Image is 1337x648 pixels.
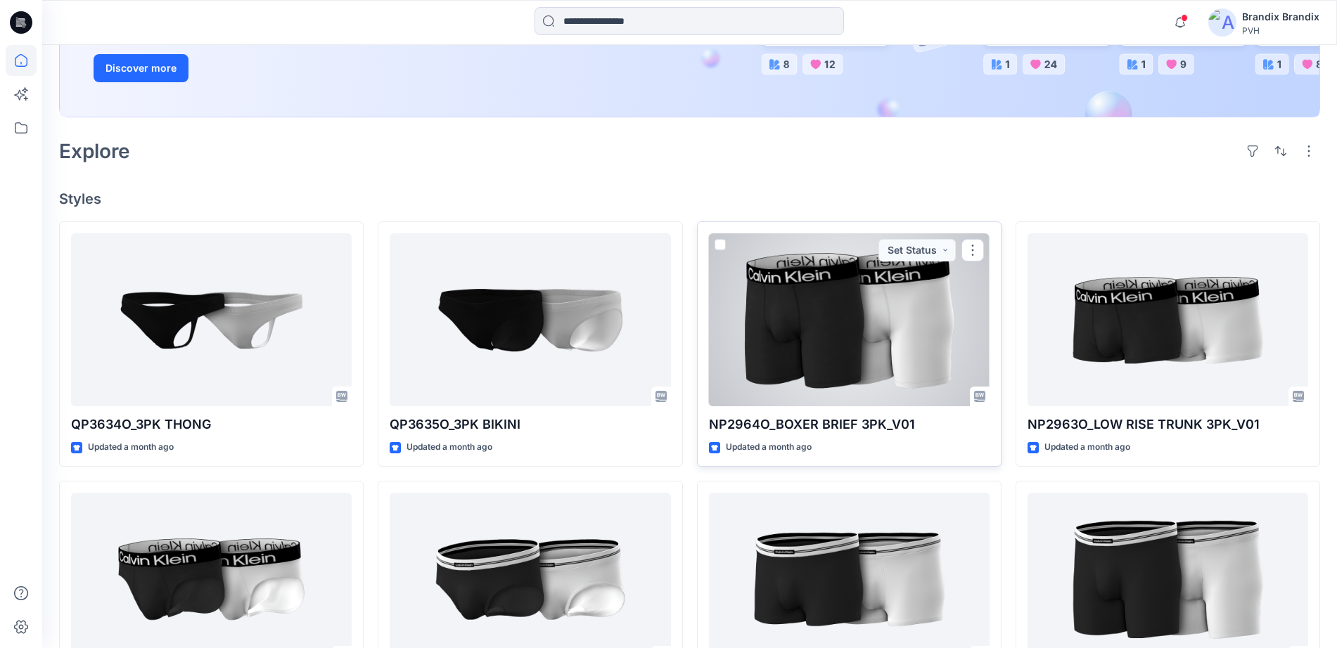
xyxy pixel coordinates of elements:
p: QP3634O_3PK THONG [71,415,352,434]
p: NP2964O_BOXER BRIEF 3PK_V01 [709,415,990,434]
h2: Explore [59,140,130,162]
a: NP2964O_BOXER BRIEF 3PK_V01 [709,233,990,406]
div: PVH [1242,25,1319,36]
p: Updated a month ago [88,440,174,455]
a: Discover more [94,54,410,82]
a: QP3634O_3PK THONG [71,233,352,406]
p: QP3635O_3PK BIKINI [390,415,670,434]
img: avatar [1208,8,1236,37]
button: Discover more [94,54,188,82]
p: NP2963O_LOW RISE TRUNK 3PK_V01 [1028,415,1308,434]
a: QP3635O_3PK BIKINI [390,233,670,406]
p: Updated a month ago [407,440,492,455]
a: NP2963O_LOW RISE TRUNK 3PK_V01 [1028,233,1308,406]
div: Brandix Brandix [1242,8,1319,25]
h4: Styles [59,190,1320,207]
p: Updated a month ago [726,440,812,455]
p: Updated a month ago [1044,440,1130,455]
